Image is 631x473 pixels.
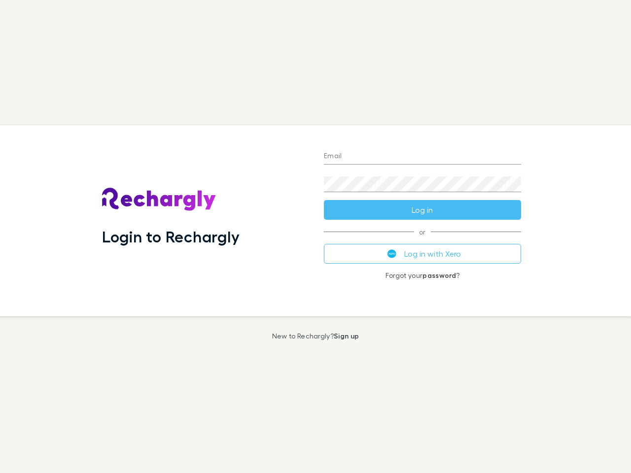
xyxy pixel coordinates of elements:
img: Rechargly's Logo [102,188,216,211]
img: Xero's logo [387,249,396,258]
h1: Login to Rechargly [102,227,240,246]
p: New to Rechargly? [272,332,359,340]
button: Log in with Xero [324,244,521,264]
p: Forgot your ? [324,271,521,279]
a: password [422,271,456,279]
button: Log in [324,200,521,220]
a: Sign up [334,332,359,340]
